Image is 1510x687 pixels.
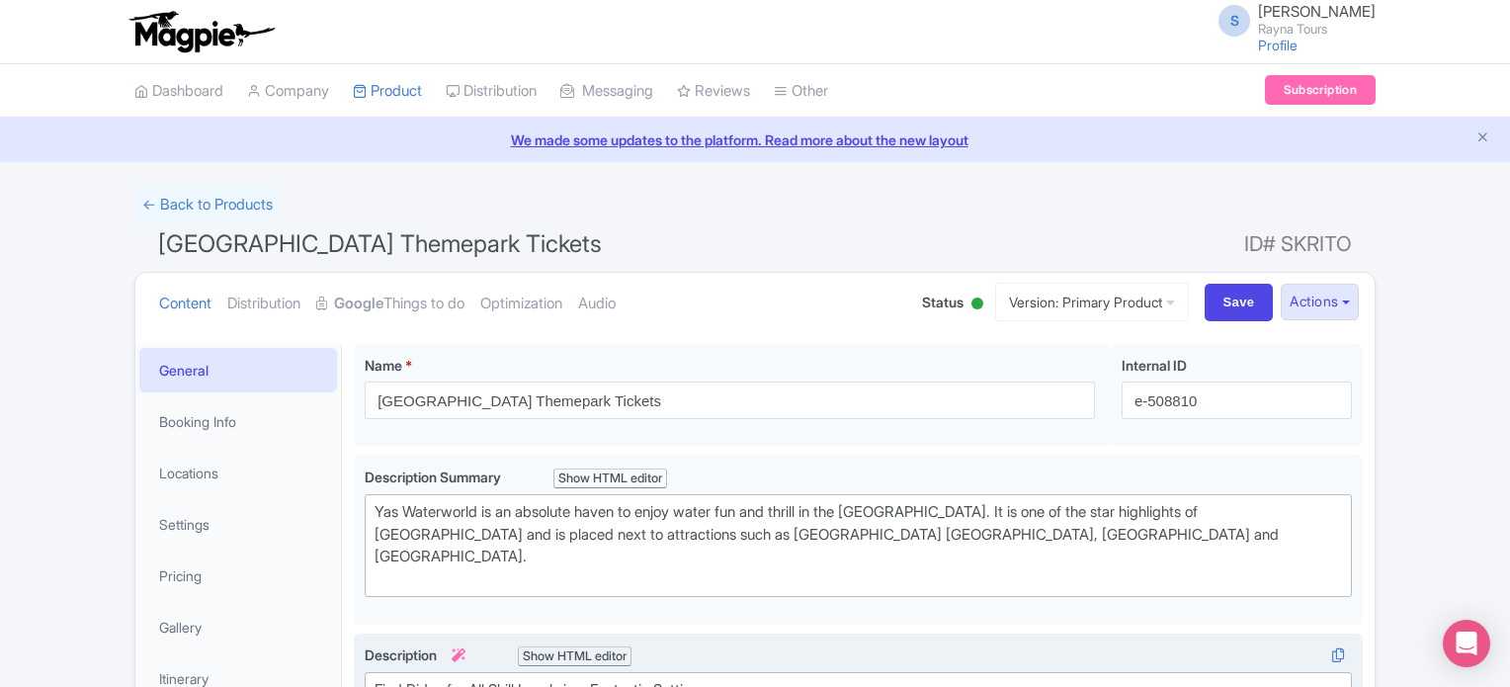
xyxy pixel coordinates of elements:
[1281,284,1359,320] button: Actions
[139,451,337,495] a: Locations
[518,646,631,667] div: Show HTML editor
[995,283,1189,321] a: Version: Primary Product
[553,469,667,489] div: Show HTML editor
[139,605,337,649] a: Gallery
[139,399,337,444] a: Booking Info
[1207,4,1376,36] a: S [PERSON_NAME] Rayna Tours
[227,273,300,335] a: Distribution
[1122,357,1187,374] span: Internal ID
[125,10,278,53] img: logo-ab69f6fb50320c5b225c76a69d11143b.png
[334,293,383,315] strong: Google
[1244,224,1352,264] span: ID# SKRITO
[375,501,1342,590] div: Yas Waterworld is an absolute haven to enjoy water fun and thrill in the [GEOGRAPHIC_DATA]. It is...
[139,554,337,598] a: Pricing
[560,64,653,119] a: Messaging
[158,229,602,258] span: [GEOGRAPHIC_DATA] Themepark Tickets
[12,129,1498,150] a: We made some updates to the platform. Read more about the new layout
[1205,284,1274,321] input: Save
[316,273,464,335] a: GoogleThings to do
[1258,37,1298,53] a: Profile
[353,64,422,119] a: Product
[1265,75,1376,105] a: Subscription
[365,646,468,663] span: Description
[365,469,504,485] span: Description Summary
[578,273,616,335] a: Audio
[139,502,337,547] a: Settings
[365,357,402,374] span: Name
[134,186,281,224] a: ← Back to Products
[967,290,987,320] div: Active
[1218,5,1250,37] span: S
[139,348,337,392] a: General
[677,64,750,119] a: Reviews
[1475,128,1490,150] button: Close announcement
[247,64,329,119] a: Company
[134,64,223,119] a: Dashboard
[1443,620,1490,667] div: Open Intercom Messenger
[480,273,562,335] a: Optimization
[159,273,211,335] a: Content
[446,64,537,119] a: Distribution
[1258,2,1376,21] span: [PERSON_NAME]
[922,292,964,312] span: Status
[1258,23,1376,36] small: Rayna Tours
[774,64,828,119] a: Other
